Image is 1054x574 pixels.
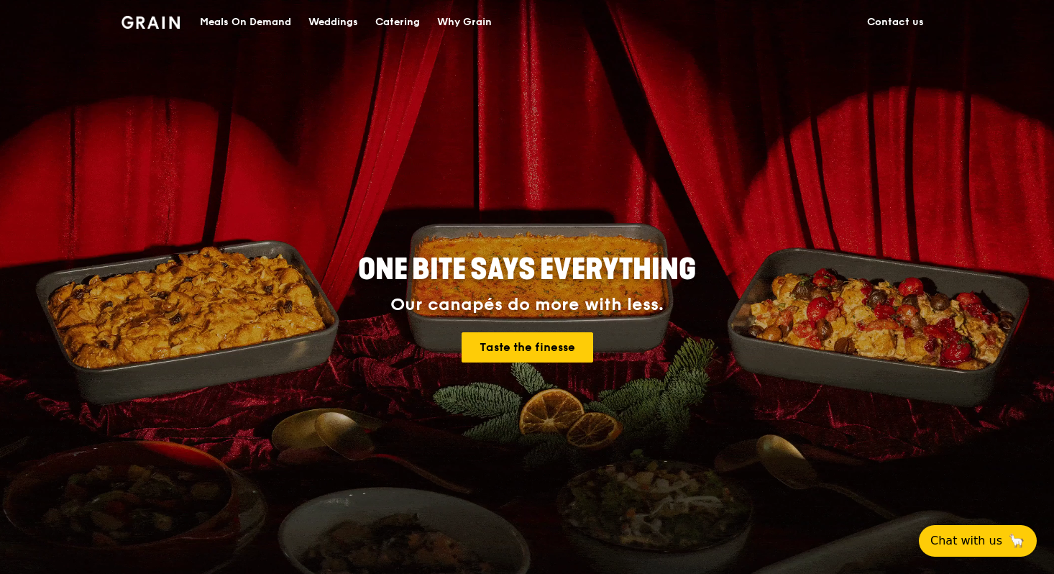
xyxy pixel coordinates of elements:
[268,295,786,315] div: Our canapés do more with less.
[437,1,492,44] div: Why Grain
[858,1,932,44] a: Contact us
[429,1,500,44] a: Why Grain
[367,1,429,44] a: Catering
[358,252,696,287] span: ONE BITE SAYS EVERYTHING
[300,1,367,44] a: Weddings
[375,1,420,44] div: Catering
[930,532,1002,550] span: Chat with us
[1008,532,1025,550] span: 🦙
[919,525,1037,557] button: Chat with us🦙
[462,332,593,363] a: Taste the finesse
[122,16,180,29] img: Grain
[308,1,358,44] div: Weddings
[200,1,291,44] div: Meals On Demand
